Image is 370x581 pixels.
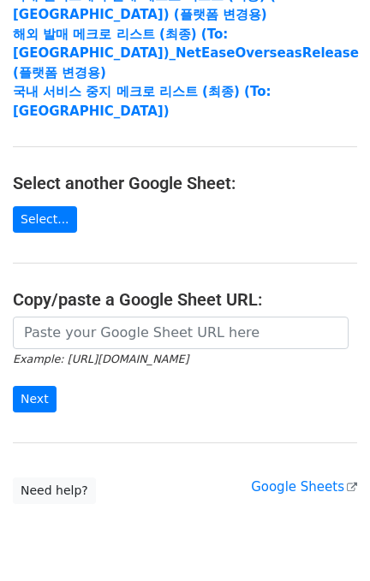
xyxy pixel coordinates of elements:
[13,173,357,193] h4: Select another Google Sheet:
[13,84,271,119] a: 국내 서비스 중지 메크로 리스트 (최종) (To:[GEOGRAPHIC_DATA])
[13,206,77,233] a: Select...
[13,289,357,310] h4: Copy/paste a Google Sheet URL:
[13,353,188,365] small: Example: [URL][DOMAIN_NAME]
[13,27,359,80] a: 해외 발매 메크로 리스트 (최종) (To: [GEOGRAPHIC_DATA])_NetEaseOverseasRelease (플랫폼 변경용)
[251,479,357,495] a: Google Sheets
[13,477,96,504] a: Need help?
[13,317,349,349] input: Paste your Google Sheet URL here
[13,386,57,412] input: Next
